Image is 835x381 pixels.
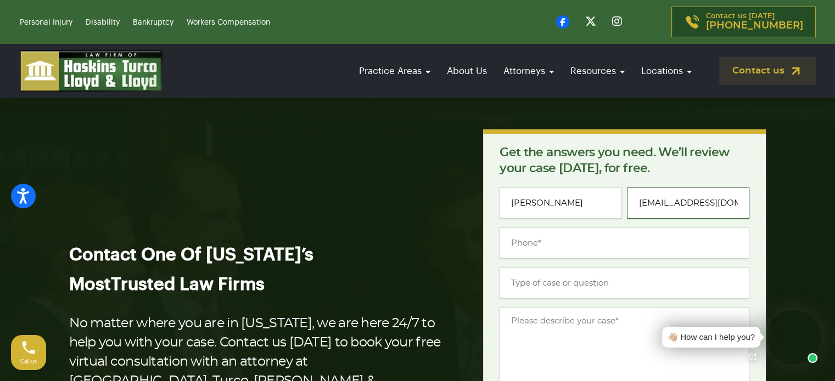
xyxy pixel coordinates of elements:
span: Trusted Law Firms [111,276,265,293]
a: Open chat [741,345,764,368]
a: Disability [86,19,120,26]
span: Call us [20,359,37,365]
span: Most [69,276,111,293]
a: Contact us [DATE][PHONE_NUMBER] [671,7,816,37]
input: Phone* [500,228,749,259]
input: Email* [627,187,749,219]
p: Get the answers you need. We’ll review your case [DATE], for free. [500,145,749,177]
a: Attorneys [498,55,559,87]
span: [PHONE_NUMBER] [706,20,803,31]
a: Practice Areas [354,55,436,87]
a: Bankruptcy [133,19,173,26]
div: 👋🏼 How can I help you? [668,331,755,344]
p: Contact us [DATE] [706,13,803,31]
img: logo [20,50,162,92]
keeper-lock: Open Keeper Popup [725,197,738,210]
a: Personal Injury [20,19,72,26]
a: Workers Compensation [187,19,270,26]
input: Full Name [500,187,622,219]
a: About Us [441,55,492,87]
a: Contact us [719,57,816,85]
a: Resources [565,55,630,87]
span: Contact One Of [US_STATE]’s [69,246,313,264]
input: Type of case or question [500,268,749,299]
a: Locations [636,55,697,87]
